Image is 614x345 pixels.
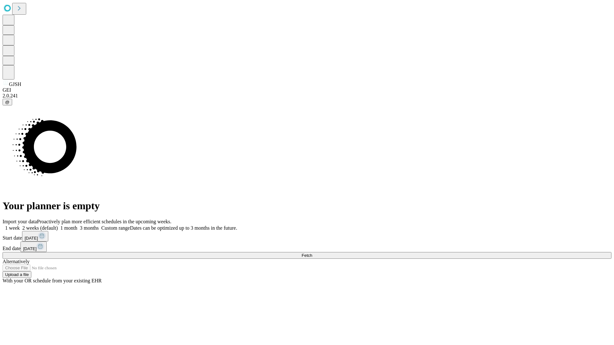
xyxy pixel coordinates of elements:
span: [DATE] [25,236,38,241]
span: Import your data [3,219,37,224]
span: 1 month [60,225,77,231]
span: Alternatively [3,259,29,264]
div: End date [3,241,611,252]
div: Start date [3,231,611,241]
span: 2 weeks (default) [22,225,58,231]
span: GJSH [9,81,21,87]
button: Upload a file [3,271,31,278]
button: [DATE] [20,241,47,252]
span: 1 week [5,225,20,231]
button: Fetch [3,252,611,259]
button: @ [3,99,12,105]
span: 3 months [80,225,99,231]
button: [DATE] [22,231,48,241]
span: @ [5,100,10,104]
span: [DATE] [23,246,36,251]
span: Proactively plan more efficient schedules in the upcoming weeks. [37,219,171,224]
span: Custom range [101,225,130,231]
h1: Your planner is empty [3,200,611,212]
span: Fetch [302,253,312,258]
span: With your OR schedule from your existing EHR [3,278,102,283]
div: 2.0.241 [3,93,611,99]
span: Dates can be optimized up to 3 months in the future. [130,225,237,231]
div: GEI [3,87,611,93]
